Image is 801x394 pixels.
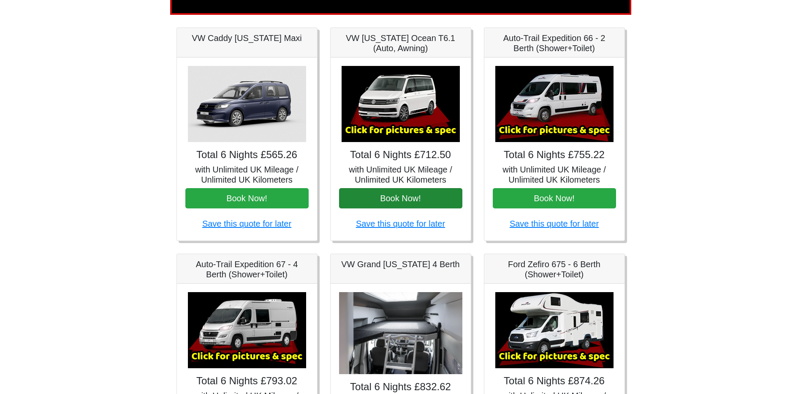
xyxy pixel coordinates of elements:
[185,149,309,161] h4: Total 6 Nights £565.26
[493,33,616,53] h5: Auto-Trail Expedition 66 - 2 Berth (Shower+Toilet)
[185,188,309,208] button: Book Now!
[339,149,462,161] h4: Total 6 Nights £712.50
[185,33,309,43] h5: VW Caddy [US_STATE] Maxi
[339,292,462,375] img: VW Grand California 4 Berth
[185,164,309,185] h5: with Unlimited UK Mileage / Unlimited UK Kilometers
[339,381,462,393] h4: Total 6 Nights £832.62
[493,149,616,161] h4: Total 6 Nights £755.22
[493,164,616,185] h5: with Unlimited UK Mileage / Unlimited UK Kilometers
[493,188,616,208] button: Book Now!
[339,259,462,269] h5: VW Grand [US_STATE] 4 Berth
[495,66,614,142] img: Auto-Trail Expedition 66 - 2 Berth (Shower+Toilet)
[339,33,462,53] h5: VW [US_STATE] Ocean T6.1 (Auto, Awning)
[342,66,460,142] img: VW California Ocean T6.1 (Auto, Awning)
[510,219,599,228] a: Save this quote for later
[188,66,306,142] img: VW Caddy California Maxi
[339,164,462,185] h5: with Unlimited UK Mileage / Unlimited UK Kilometers
[202,219,291,228] a: Save this quote for later
[185,375,309,387] h4: Total 6 Nights £793.02
[339,188,462,208] button: Book Now!
[493,375,616,387] h4: Total 6 Nights £874.26
[185,259,309,279] h5: Auto-Trail Expedition 67 - 4 Berth (Shower+Toilet)
[493,259,616,279] h5: Ford Zefiro 675 - 6 Berth (Shower+Toilet)
[495,292,614,368] img: Ford Zefiro 675 - 6 Berth (Shower+Toilet)
[356,219,445,228] a: Save this quote for later
[188,292,306,368] img: Auto-Trail Expedition 67 - 4 Berth (Shower+Toilet)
